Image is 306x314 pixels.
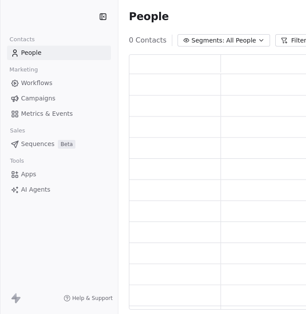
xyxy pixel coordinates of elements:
[21,139,54,149] span: Sequences
[6,154,28,168] span: Tools
[21,109,73,118] span: Metrics & Events
[21,170,36,179] span: Apps
[226,36,256,45] span: All People
[129,10,169,23] span: People
[21,48,42,57] span: People
[21,185,50,194] span: AI Agents
[129,35,167,46] span: 0 Contacts
[21,94,55,103] span: Campaigns
[6,63,42,76] span: Marketing
[7,167,111,182] a: Apps
[64,295,113,302] a: Help & Support
[7,137,111,151] a: SequencesBeta
[7,107,111,121] a: Metrics & Events
[7,91,111,106] a: Campaigns
[192,36,224,45] span: Segments:
[72,295,113,302] span: Help & Support
[21,78,53,88] span: Workflows
[58,140,75,149] span: Beta
[7,46,111,60] a: People
[6,124,29,137] span: Sales
[7,182,111,197] a: AI Agents
[7,76,111,90] a: Workflows
[6,33,39,46] span: Contacts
